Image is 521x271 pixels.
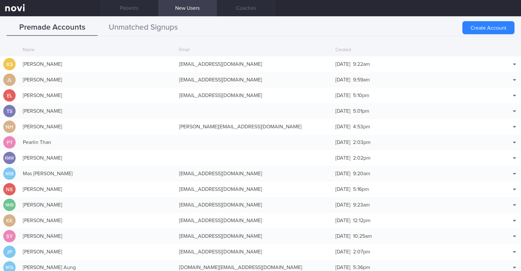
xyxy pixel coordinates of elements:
[4,167,15,180] div: MSB
[353,108,369,114] span: 5:01pm
[176,214,332,227] div: [EMAIL_ADDRESS][DOMAIN_NAME]
[353,218,371,223] span: 12:12pm
[3,89,16,102] div: EL
[3,58,16,71] div: XS
[353,77,370,82] span: 9:59am
[335,171,350,176] span: [DATE]
[335,218,350,223] span: [DATE]
[335,124,350,129] span: [DATE]
[176,167,332,180] div: [EMAIL_ADDRESS][DOMAIN_NAME]
[335,202,350,207] span: [DATE]
[353,234,372,239] span: 10:25am
[353,140,371,145] span: 2:03pm
[176,230,332,243] div: [EMAIL_ADDRESS][DOMAIN_NAME]
[176,245,332,258] div: [EMAIL_ADDRESS][DOMAIN_NAME]
[335,265,350,270] span: [DATE]
[3,230,16,243] div: SY
[353,155,371,161] span: 2:02pm
[20,230,176,243] div: [PERSON_NAME]
[353,62,370,67] span: 9:22am
[335,234,350,239] span: [DATE]
[353,187,369,192] span: 5:16pm
[335,108,350,114] span: [DATE]
[353,202,370,207] span: 9:23am
[3,121,16,133] div: NH
[20,120,176,133] div: [PERSON_NAME]
[3,105,16,118] div: TS
[20,151,176,164] div: [PERSON_NAME]
[20,73,176,86] div: [PERSON_NAME]
[353,171,370,176] span: 9:20am
[7,20,98,36] button: Premade Accounts
[20,105,176,118] div: [PERSON_NAME]
[20,58,176,71] div: [PERSON_NAME]
[176,183,332,196] div: [EMAIL_ADDRESS][DOMAIN_NAME]
[353,124,370,129] span: 4:53pm
[98,20,189,36] button: Unmatched Signups
[20,198,176,211] div: [PERSON_NAME]
[335,77,350,82] span: [DATE]
[335,249,350,254] span: [DATE]
[20,183,176,196] div: [PERSON_NAME]
[335,93,350,98] span: [DATE]
[20,167,176,180] div: Mas [PERSON_NAME]
[3,246,16,258] div: JP
[462,21,514,34] button: Create Account
[4,199,15,211] div: NHB
[20,214,176,227] div: [PERSON_NAME]
[176,73,332,86] div: [EMAIL_ADDRESS][DOMAIN_NAME]
[335,62,350,67] span: [DATE]
[335,155,350,161] span: [DATE]
[3,136,16,149] div: PT
[176,89,332,102] div: [EMAIL_ADDRESS][DOMAIN_NAME]
[176,44,332,56] div: Email
[3,183,16,196] div: NS
[20,89,176,102] div: [PERSON_NAME]
[176,120,332,133] div: [PERSON_NAME][EMAIL_ADDRESS][DOMAIN_NAME]
[20,136,176,149] div: Pearlin Than
[3,214,16,227] div: KK
[20,245,176,258] div: [PERSON_NAME]
[353,93,369,98] span: 5:10pm
[332,44,488,56] div: Created
[20,44,176,56] div: Name
[176,58,332,71] div: [EMAIL_ADDRESS][DOMAIN_NAME]
[353,249,370,254] span: 2:07pm
[176,198,332,211] div: [EMAIL_ADDRESS][DOMAIN_NAME]
[4,152,15,164] div: KMW
[335,140,350,145] span: [DATE]
[335,187,350,192] span: [DATE]
[3,74,16,86] div: JL
[353,265,370,270] span: 5:36pm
